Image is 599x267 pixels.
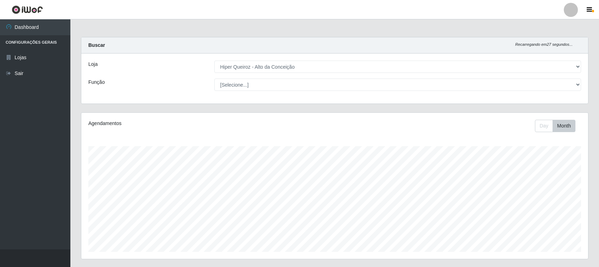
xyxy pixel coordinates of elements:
button: Day [535,120,553,132]
div: Agendamentos [88,120,288,127]
button: Month [553,120,575,132]
i: Recarregando em 27 segundos... [515,42,573,46]
div: Toolbar with button groups [535,120,581,132]
label: Loja [88,61,97,68]
div: First group [535,120,575,132]
strong: Buscar [88,42,105,48]
label: Função [88,79,105,86]
img: CoreUI Logo [12,5,43,14]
